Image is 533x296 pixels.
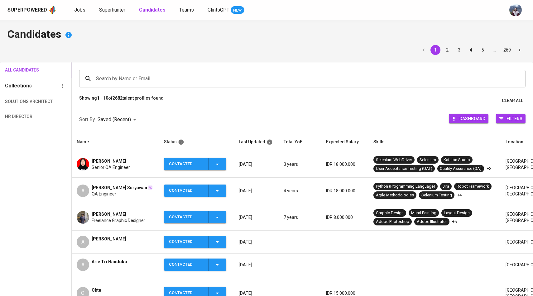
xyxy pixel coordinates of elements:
button: Go to page 269 [502,45,513,55]
p: Saved (Recent) [98,116,131,123]
div: Selenium Testing [421,192,452,198]
div: Selenium WebDriver [376,157,412,163]
span: QA Engineer [92,191,116,197]
img: magic_wand.svg [148,185,153,190]
div: Jira [443,184,449,190]
img: a9e8aca3727caa75147865c6a1af695d.jpg [77,158,89,170]
div: Saved (Recent) [98,114,138,126]
th: Skills [368,133,501,151]
div: A [77,236,89,248]
div: Adobe Photoshop [376,219,409,225]
th: Total YoE [279,133,321,151]
div: A [77,185,89,197]
p: [DATE] [239,262,274,268]
div: Selenium [420,157,436,163]
span: HR Director [5,113,39,121]
a: GlintsGPT NEW [208,6,244,14]
span: [PERSON_NAME] Suryawan [92,185,147,191]
img: 90fd7bc5da9ca7a2bf5bf492416b2125.jpeg [77,211,89,224]
p: Showing of talent profiles found [79,95,164,106]
p: 7 years [284,214,316,220]
span: NEW [231,7,244,13]
div: Graphic Design [376,210,404,216]
span: Teams [179,7,194,13]
img: app logo [48,5,57,15]
div: Quality Assurance (QA) [440,166,482,172]
div: … [490,47,500,53]
span: [PERSON_NAME] [92,211,126,217]
b: 1 - 10 [97,96,108,101]
button: Clear All [499,95,526,106]
button: Contacted [164,236,226,248]
div: Adobe Illustrator [417,219,447,225]
button: page 1 [430,45,440,55]
div: Superpowered [7,7,47,14]
span: Freelance Graphic Designer [92,217,145,224]
p: 3 years [284,161,316,167]
button: Contacted [164,158,226,170]
th: Last Updated [234,133,279,151]
th: Name [72,133,159,151]
th: Status [159,133,234,151]
span: GlintsGPT [208,7,229,13]
p: +4 [457,192,462,198]
span: Senior QA Engineer [92,164,130,170]
button: Go to page 3 [454,45,464,55]
button: Dashboard [449,114,488,123]
p: [DATE] [239,161,274,167]
button: Filters [496,114,526,123]
div: Contacted [169,259,203,271]
h6: Collections [5,81,32,90]
span: Arie Tri Handoko [92,259,127,265]
p: [DATE] [239,214,274,220]
div: Contacted [169,236,203,248]
div: A [77,259,89,271]
th: Expected Salary [321,133,368,151]
p: +3 [487,165,492,172]
a: Jobs [74,6,87,14]
a: Candidates [139,6,167,14]
button: Go to page 5 [478,45,488,55]
a: Teams [179,6,195,14]
p: IDR 18.000.000 [326,161,363,167]
div: Layout Design [444,210,470,216]
p: [DATE] [239,188,274,194]
div: Katalon Studio [444,157,470,163]
span: Okta [92,287,101,293]
p: IDR 18.000.000 [326,188,363,194]
span: Clear All [502,97,523,105]
b: 2682 [113,96,122,101]
div: Contacted [169,158,203,170]
div: Contacted [169,185,203,197]
div: Robot Framework [457,184,489,190]
h4: Candidates [7,27,526,42]
span: Filters [507,114,522,123]
div: Mural Painting [411,210,436,216]
nav: pagination navigation [418,45,526,55]
button: Contacted [164,259,226,271]
button: Contacted [164,185,226,197]
span: Superhunter [99,7,125,13]
span: Jobs [74,7,85,13]
button: Contacted [164,211,226,223]
button: Go to next page [515,45,525,55]
p: Sort By [79,116,95,123]
span: [PERSON_NAME] [92,158,126,164]
p: IDR 8.000.000 [326,214,363,220]
div: Agile Methodologies [376,192,414,198]
b: Candidates [139,7,166,13]
div: Contacted [169,211,203,223]
span: Solutions Architect [5,98,39,106]
span: [PERSON_NAME] [92,236,126,242]
div: User Acceptance Testing (UAT) [376,166,432,172]
img: christine.raharja@glints.com [509,4,522,16]
span: Dashboard [459,114,485,123]
a: Superhunter [99,6,127,14]
p: [DATE] [239,239,274,245]
p: +5 [452,219,457,225]
a: Superpoweredapp logo [7,5,57,15]
div: Python (Programming Language) [376,184,435,190]
button: Go to page 4 [466,45,476,55]
p: 4 years [284,188,316,194]
button: Go to page 2 [442,45,452,55]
